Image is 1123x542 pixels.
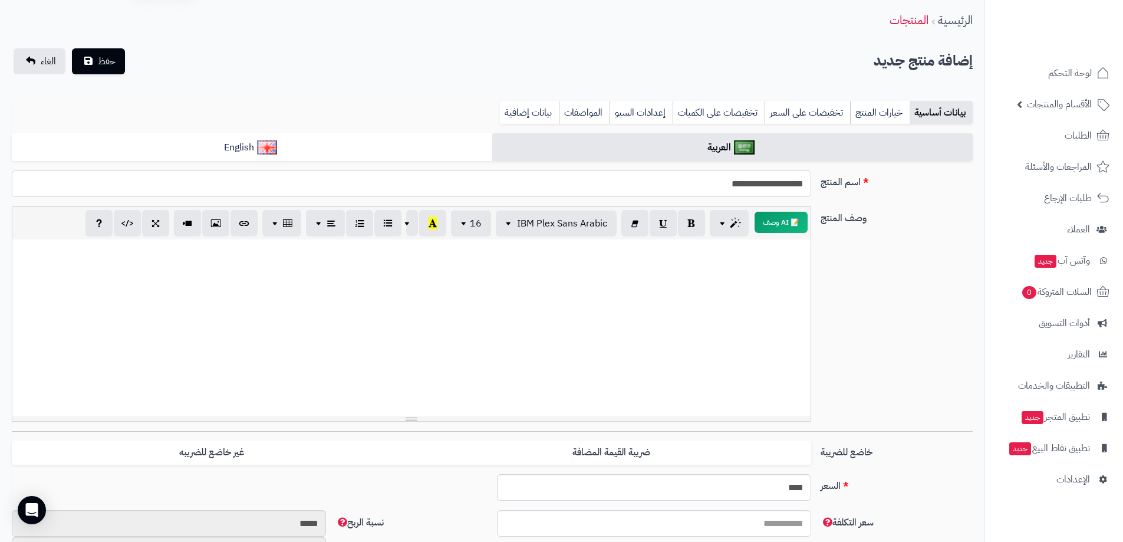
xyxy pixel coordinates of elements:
[765,101,850,124] a: تخفيضات على السعر
[1022,285,1037,300] span: 0
[992,215,1116,244] a: العملاء
[517,216,607,231] span: IBM Plex Sans Arabic
[734,140,755,155] img: العربية
[1022,411,1043,424] span: جديد
[1025,159,1092,175] span: المراجعات والأسئلة
[992,309,1116,337] a: أدوات التسويق
[992,340,1116,369] a: التقارير
[1008,440,1090,456] span: تطبيق نقاط البيع
[1067,221,1090,238] span: العملاء
[257,140,278,155] img: English
[72,48,125,74] button: حفظ
[890,11,928,29] a: المنتجات
[610,101,673,124] a: إعدادات السيو
[1043,17,1112,42] img: logo-2.png
[850,101,910,124] a: خيارات المنتج
[992,59,1116,87] a: لوحة التحكم
[816,170,977,189] label: اسم المنتج
[12,441,411,465] label: غير خاضع للضريبه
[816,474,977,493] label: السعر
[992,434,1116,462] a: تطبيق نقاط البيعجديد
[992,403,1116,431] a: تطبيق المتجرجديد
[1039,315,1090,331] span: أدوات التسويق
[992,465,1116,494] a: الإعدادات
[12,133,492,162] a: English
[874,49,973,73] h2: إضافة منتج جديد
[992,247,1116,275] a: وآتس آبجديد
[451,211,491,236] button: 16
[1048,65,1092,81] span: لوحة التحكم
[496,211,617,236] button: IBM Plex Sans Arabic
[1009,442,1031,455] span: جديد
[910,101,973,124] a: بيانات أساسية
[673,101,765,124] a: تخفيضات على الكميات
[500,101,559,124] a: بيانات إضافية
[992,153,1116,181] a: المراجعات والأسئلة
[821,515,874,530] span: سعر التكلفة
[992,184,1116,212] a: طلبات الإرجاع
[470,216,482,231] span: 16
[1068,346,1090,363] span: التقارير
[992,372,1116,400] a: التطبيقات والخدمات
[1056,471,1090,488] span: الإعدادات
[1018,377,1090,394] span: التطبيقات والخدمات
[98,54,116,68] span: حفظ
[1020,409,1090,425] span: تطبيق المتجر
[335,515,384,530] span: نسبة الربح
[1033,252,1090,269] span: وآتس آب
[1065,127,1092,144] span: الطلبات
[1021,284,1092,300] span: السلات المتروكة
[755,212,808,233] button: 📝 AI وصف
[1027,96,1092,113] span: الأقسام والمنتجات
[992,121,1116,150] a: الطلبات
[1044,190,1092,206] span: طلبات الإرجاع
[411,441,811,465] label: ضريبة القيمة المضافة
[492,133,973,162] a: العربية
[559,101,610,124] a: المواصفات
[992,278,1116,306] a: السلات المتروكة0
[14,48,65,74] a: الغاء
[41,54,56,68] span: الغاء
[18,496,46,524] div: Open Intercom Messenger
[938,11,973,29] a: الرئيسية
[816,441,977,459] label: خاضع للضريبة
[1035,255,1056,268] span: جديد
[816,206,977,225] label: وصف المنتج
